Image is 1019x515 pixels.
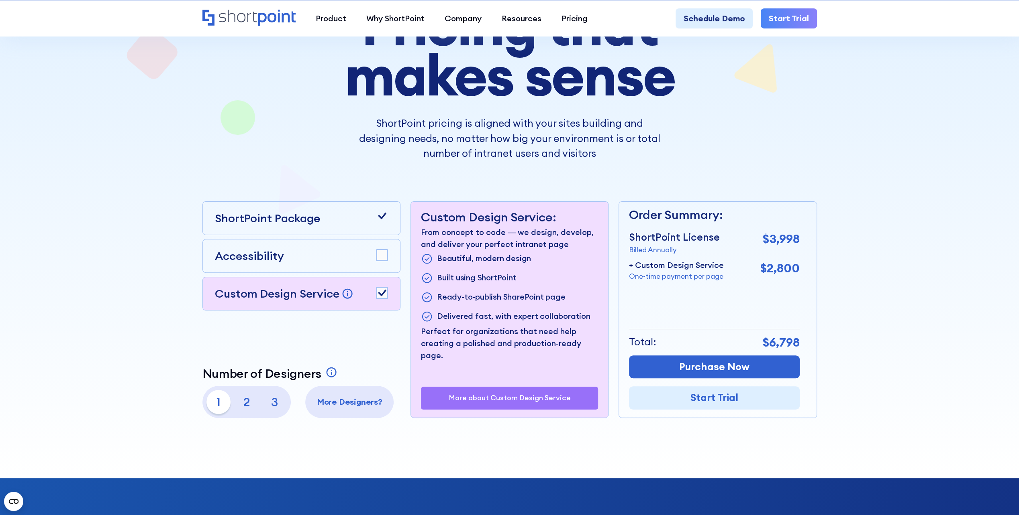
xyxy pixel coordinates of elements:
[492,8,551,28] a: Resources
[206,390,231,414] p: 1
[356,8,435,28] a: Why ShortPoint
[629,259,724,271] p: + Custom Design Service
[316,12,346,24] div: Product
[445,12,482,24] div: Company
[629,245,720,255] p: Billed Annually
[629,206,800,224] p: Order Summary:
[4,492,23,511] button: Open CMP widget
[676,8,753,28] a: Schedule Demo
[763,333,800,351] p: $6,798
[629,335,656,350] p: Total:
[629,230,720,245] p: ShortPoint License
[202,366,321,381] p: Number of Designers
[215,247,284,264] p: Accessibility
[435,8,492,28] a: Company
[215,286,339,301] p: Custom Design Service
[263,390,287,414] p: 3
[629,386,800,410] a: Start Trial
[437,291,566,304] p: Ready-to-publish SharePoint page
[979,476,1019,515] iframe: Chat Widget
[421,226,598,250] p: From concept to code — we design, develop, and deliver your perfect intranet page
[202,366,339,381] a: Number of Designers
[760,259,800,277] p: $2,800
[366,12,425,24] div: Why ShortPoint
[202,10,296,27] a: Home
[502,12,541,24] div: Resources
[763,230,800,248] p: $3,998
[309,396,390,408] p: More Designers?
[421,325,598,361] p: Perfect for organizations that need help creating a polished and production-ready page.
[562,12,588,24] div: Pricing
[437,272,517,285] p: Built using ShortPoint
[235,390,259,414] p: 2
[761,8,817,28] a: Start Trial
[448,394,570,402] a: More about Custom Design Service
[629,355,800,379] a: Purchase Now
[359,116,660,161] p: ShortPoint pricing is aligned with your sites building and designing needs, no matter how big you...
[629,271,724,282] p: One-time payment per page
[551,8,598,28] a: Pricing
[437,310,590,323] p: Delivered fast, with expert collaboration
[215,210,320,227] p: ShortPoint Package
[437,252,531,266] p: Beautiful, modern design
[421,210,598,224] p: Custom Design Service:
[306,8,356,28] a: Product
